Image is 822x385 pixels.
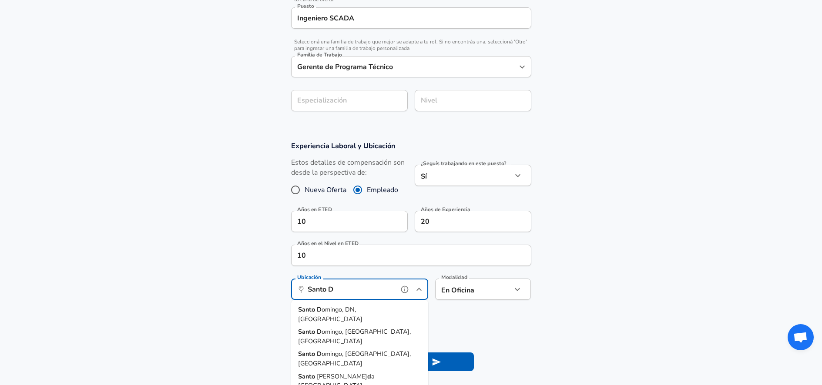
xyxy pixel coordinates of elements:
[441,275,467,280] label: Modalidad
[295,60,514,73] input: Ingeniero de Software
[317,327,322,336] strong: D
[305,185,346,195] span: Nueva Oferta
[516,61,528,73] button: Open
[398,283,411,296] button: help
[298,327,411,345] span: omingo, [GEOGRAPHIC_DATA], [GEOGRAPHIC_DATA]
[367,185,398,195] span: Empleado
[291,39,531,52] span: Seleccioná una familia de trabajo que mejor se adapte a tu rol. Si no encontrás una, seleccioná '...
[421,161,507,166] label: ¿Seguís trabajando en este puesto?
[435,279,499,300] div: En Oficina
[295,11,527,25] input: Ingeniero de Software
[413,283,425,295] button: Close
[788,324,814,350] div: Chat abierto
[298,327,317,336] strong: Santo
[298,305,317,314] strong: Santo
[317,372,367,381] span: [PERSON_NAME]
[317,349,322,358] strong: D
[297,207,332,212] label: Años en ETED
[298,349,317,358] strong: Santo
[298,372,317,381] strong: Santo
[297,275,321,280] label: Ubicación
[421,207,470,212] label: Años de Experiencia
[298,305,362,323] span: omingo, DN, [GEOGRAPHIC_DATA]
[291,158,408,178] label: Estos detalles de compensación son desde la perspectiva de:
[297,3,314,9] label: Puesto
[297,241,359,246] label: Años en el Nivel en ETED
[415,211,512,232] input: 7
[291,211,389,232] input: 0
[298,349,411,368] span: omingo, [GEOGRAPHIC_DATA], [GEOGRAPHIC_DATA]
[415,165,512,186] div: Sí
[367,372,371,381] strong: d
[419,94,527,107] input: L3
[291,141,531,151] h3: Experiencia Laboral y Ubicación
[291,90,408,111] input: Especialización
[291,245,512,266] input: 1
[297,52,342,57] label: Familia de Trabajo
[317,305,322,314] strong: D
